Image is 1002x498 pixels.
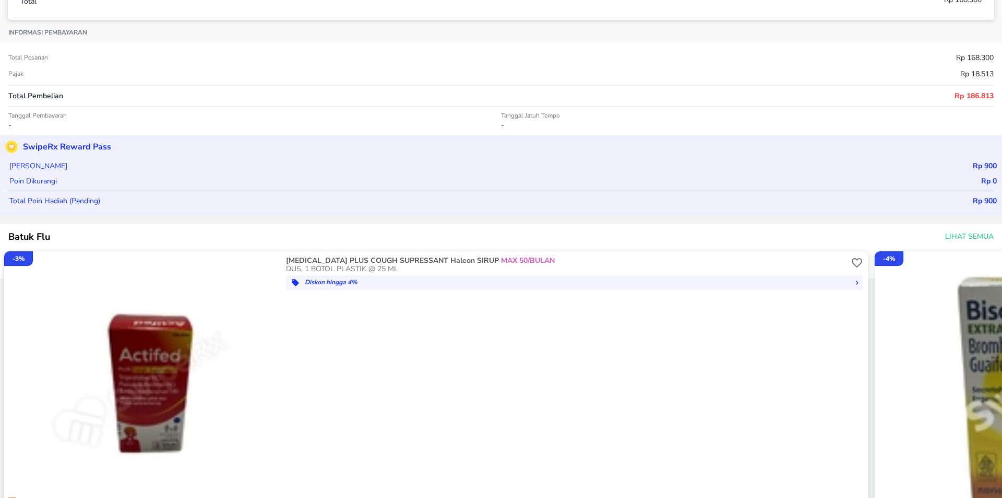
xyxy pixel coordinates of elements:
[973,195,997,206] p: Rp 900
[5,160,67,171] p: [PERSON_NAME]
[290,277,859,288] span: Diskon hingga 4%
[501,120,994,131] p: -
[8,111,501,120] p: Tanggal Pembayaran
[981,176,997,187] p: Rp 0
[973,160,997,171] p: Rp 900
[8,53,48,62] p: Total pesanan
[960,68,994,79] p: Rp 18.513
[883,254,895,263] p: - 4 %
[8,90,63,101] p: Total Pembelian
[18,141,111,153] p: SwipeRx Reward Pass
[945,230,994,244] span: Lihat Semua
[955,90,994,101] p: Rp 186.813
[8,120,501,131] p: -
[501,111,994,120] p: Tanggal Jatuh Tempo
[956,52,994,63] p: Rp 168.300
[286,275,863,290] button: Diskon hingga 4%
[8,70,23,78] p: Pajak
[5,176,57,187] p: Poin Dikurangi
[941,227,996,247] button: Lihat Semua
[286,257,846,265] p: [MEDICAL_DATA] PLUS COUGH SUPRESSANT Haleon SIRUP
[13,254,25,263] p: - 3 %
[8,28,87,37] p: Informasi pembayaran
[286,265,849,273] p: DUS, 1 BOTOL PLASTIK @ 25 ML
[5,195,100,206] p: Total Poin Hadiah (Pending)
[499,256,555,265] span: MAX 50/BULAN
